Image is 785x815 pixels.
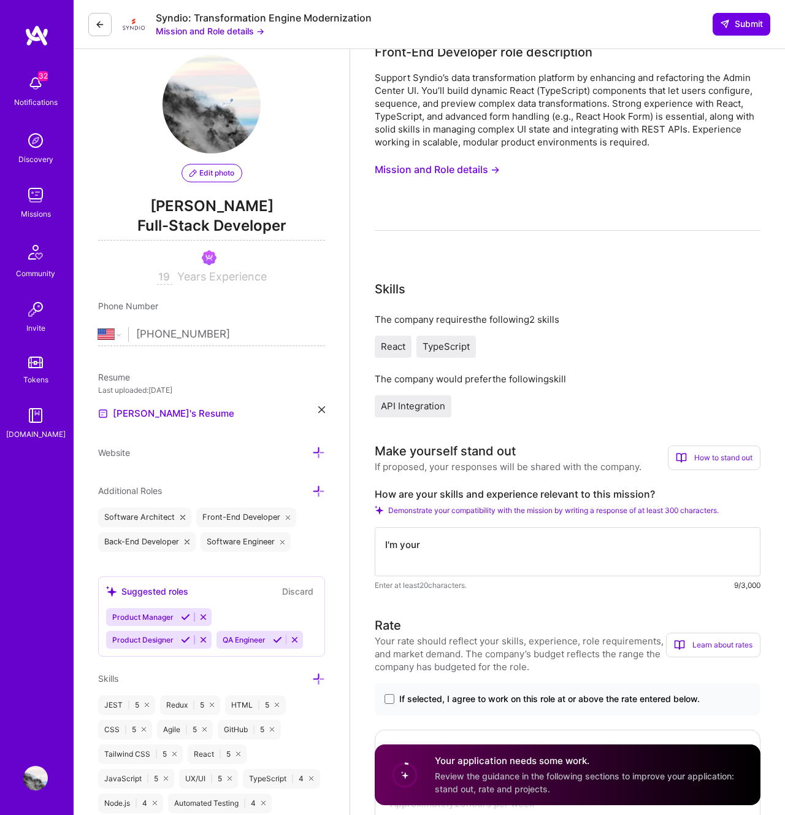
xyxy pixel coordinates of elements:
span: React [381,341,405,352]
img: Been on Mission [202,250,216,265]
i: icon Close [202,727,207,732]
label: How are your skills and experience relevant to this mission? [375,488,760,501]
div: Agile 5 [157,720,213,740]
i: icon LeftArrowDark [95,20,105,29]
div: Make yourself stand out [375,442,516,460]
button: Mission and Role details → [375,158,500,181]
div: Community [16,267,55,280]
img: discovery [23,128,48,153]
i: icon Close [145,703,149,707]
div: The company requires the following 2 skills [375,313,760,326]
span: | [185,725,188,735]
img: Community [21,238,50,267]
i: icon Close [180,515,185,520]
i: icon Close [261,801,266,805]
i: Reject [199,635,208,644]
i: icon PencilPurple [190,169,197,177]
span: | [291,774,294,784]
span: Website [98,447,130,458]
span: If selected, I agree to work on this role at or above the rate entered below. [399,693,700,705]
img: teamwork [23,183,48,207]
div: Front-End Developer [196,508,297,527]
div: JEST 5 [98,695,155,715]
input: +1 (000) 000-0000 [136,317,325,352]
div: Your rate should reflect your skills, experience, role requirements, and market demand. The compa... [375,635,666,673]
img: Company Logo [121,12,146,37]
i: Accept [273,635,282,644]
h4: Your application needs some work. [435,754,746,767]
img: tokens [28,357,43,368]
span: QA Engineer [223,635,266,644]
i: icon Close [172,752,177,756]
div: Rate [375,616,401,635]
div: Skills [375,280,405,298]
i: icon Close [164,776,168,781]
span: | [219,749,221,759]
span: | [128,700,130,710]
img: Resume [98,409,108,419]
div: Software Architect [98,508,191,527]
img: bell [23,71,48,96]
i: Accept [181,635,190,644]
i: icon SendLight [720,19,730,29]
div: Support Syndio’s data transformation platform by enhancing and refactoring the Admin Center UI. Y... [375,71,760,149]
span: Phone Number [98,301,158,311]
img: logo [25,25,49,47]
i: Check [375,506,383,514]
i: Reject [199,612,208,622]
i: icon Close [309,776,313,781]
span: Product Manager [112,612,174,622]
img: Invite [23,297,48,322]
div: 9/3,000 [734,579,760,592]
div: TypeScript 4 [243,769,320,789]
span: | [124,725,127,735]
div: Tokens [23,373,48,386]
div: How to stand out [668,446,760,470]
i: icon Close [275,703,279,707]
div: HTML 5 [225,695,285,715]
i: icon Close [210,703,214,707]
i: icon Close [270,727,274,732]
span: Years Experience [177,270,267,283]
span: Additional Roles [98,485,162,496]
i: Accept [181,612,190,622]
i: icon Close [153,801,157,805]
i: icon Close [185,539,190,544]
i: Reject [290,635,299,644]
i: icon SuggestedTeams [106,586,117,597]
div: UX/UI 5 [179,769,238,789]
i: icon Close [280,539,285,544]
span: Resume [98,372,130,382]
div: CSS 5 [98,720,152,740]
span: | [135,798,137,808]
span: | [155,749,158,759]
div: The company would prefer the following skill [375,373,760,385]
div: Missions [21,207,51,220]
div: Discovery [18,153,53,166]
button: Discard [278,584,317,598]
div: Automated Testing 4 [168,794,272,813]
div: Redux 5 [160,695,220,715]
span: API Integration [381,400,445,412]
div: Last uploaded: [DATE] [98,384,325,396]
div: Suggested roles [106,585,188,598]
span: | [258,700,260,710]
div: React 5 [188,744,247,764]
div: [DOMAIN_NAME] [6,428,66,441]
div: Front-End Developer role description [375,43,592,61]
button: Mission and Role details → [156,25,264,37]
input: XX [157,270,172,285]
span: Edit photo [190,168,234,179]
span: | [147,774,149,784]
div: Back-End Developer [98,532,196,552]
span: Demonstrate your compatibility with the mission by writing a response of at least 300 characters. [388,506,719,515]
textarea: I'm your [375,527,760,576]
a: User Avatar [20,766,51,790]
div: If proposed, your responses will be shared with the company. [375,460,641,473]
a: [PERSON_NAME]'s Resume [98,406,234,421]
div: GitHub 5 [218,720,280,740]
img: User Avatar [23,766,48,790]
div: Invite [26,322,45,334]
div: Node.js 4 [98,794,163,813]
div: Syndio: Transformation Engine Modernization [156,12,372,25]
